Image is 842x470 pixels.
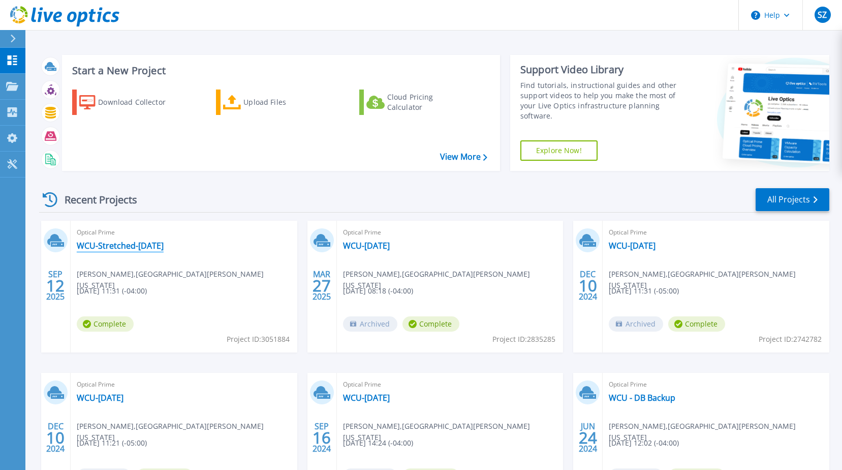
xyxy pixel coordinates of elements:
span: Optical Prime [77,227,291,238]
span: [PERSON_NAME] , [GEOGRAPHIC_DATA][PERSON_NAME][US_STATE] [343,269,564,291]
span: [PERSON_NAME] , [GEOGRAPHIC_DATA][PERSON_NAME][US_STATE] [77,421,297,443]
span: Archived [343,316,397,332]
span: Complete [402,316,459,332]
span: Complete [77,316,134,332]
a: Cloud Pricing Calculator [359,90,473,115]
span: [DATE] 14:24 (-04:00) [343,437,413,449]
a: WCU-[DATE] [77,393,123,403]
div: Support Video Library [520,63,681,76]
a: View More [440,152,487,162]
span: [PERSON_NAME] , [GEOGRAPHIC_DATA][PERSON_NAME][US_STATE] [609,421,829,443]
div: DEC 2024 [46,419,65,456]
span: Complete [668,316,725,332]
span: Optical Prime [609,379,823,390]
a: Upload Files [216,90,329,115]
a: WCU-[DATE] [343,241,390,251]
span: [DATE] 11:31 (-05:00) [609,285,679,297]
span: 10 [46,433,65,442]
a: Explore Now! [520,140,598,161]
a: WCU-[DATE] [609,241,656,251]
a: WCU-Stretched-[DATE] [77,241,164,251]
span: Archived [609,316,663,332]
div: Find tutorials, instructional guides and other support videos to help you make the most of your L... [520,80,681,121]
span: [DATE] 12:02 (-04:00) [609,437,679,449]
a: All Projects [756,188,829,211]
div: SEP 2025 [46,267,65,304]
span: Project ID: 2742782 [759,334,822,345]
span: 10 [579,281,597,290]
div: DEC 2024 [578,267,598,304]
div: MAR 2025 [312,267,331,304]
span: 27 [313,281,331,290]
a: Download Collector [72,90,185,115]
div: Download Collector [98,92,179,112]
div: JUN 2024 [578,419,598,456]
h3: Start a New Project [72,65,487,76]
span: [PERSON_NAME] , [GEOGRAPHIC_DATA][PERSON_NAME][US_STATE] [77,269,297,291]
span: Project ID: 2835285 [492,334,555,345]
div: SEP 2024 [312,419,331,456]
span: SZ [818,11,827,19]
span: 24 [579,433,597,442]
span: 16 [313,433,331,442]
span: Project ID: 3051884 [227,334,290,345]
div: Upload Files [243,92,325,112]
span: Optical Prime [77,379,291,390]
span: [PERSON_NAME] , [GEOGRAPHIC_DATA][PERSON_NAME][US_STATE] [609,269,829,291]
span: [DATE] 08:18 (-04:00) [343,285,413,297]
span: [DATE] 11:21 (-05:00) [77,437,147,449]
a: WCU - DB Backup [609,393,675,403]
span: Optical Prime [343,227,557,238]
span: [DATE] 11:31 (-04:00) [77,285,147,297]
span: 12 [46,281,65,290]
span: [PERSON_NAME] , [GEOGRAPHIC_DATA][PERSON_NAME][US_STATE] [343,421,564,443]
span: Optical Prime [343,379,557,390]
div: Cloud Pricing Calculator [387,92,469,112]
span: Optical Prime [609,227,823,238]
a: WCU-[DATE] [343,393,390,403]
div: Recent Projects [39,187,151,212]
